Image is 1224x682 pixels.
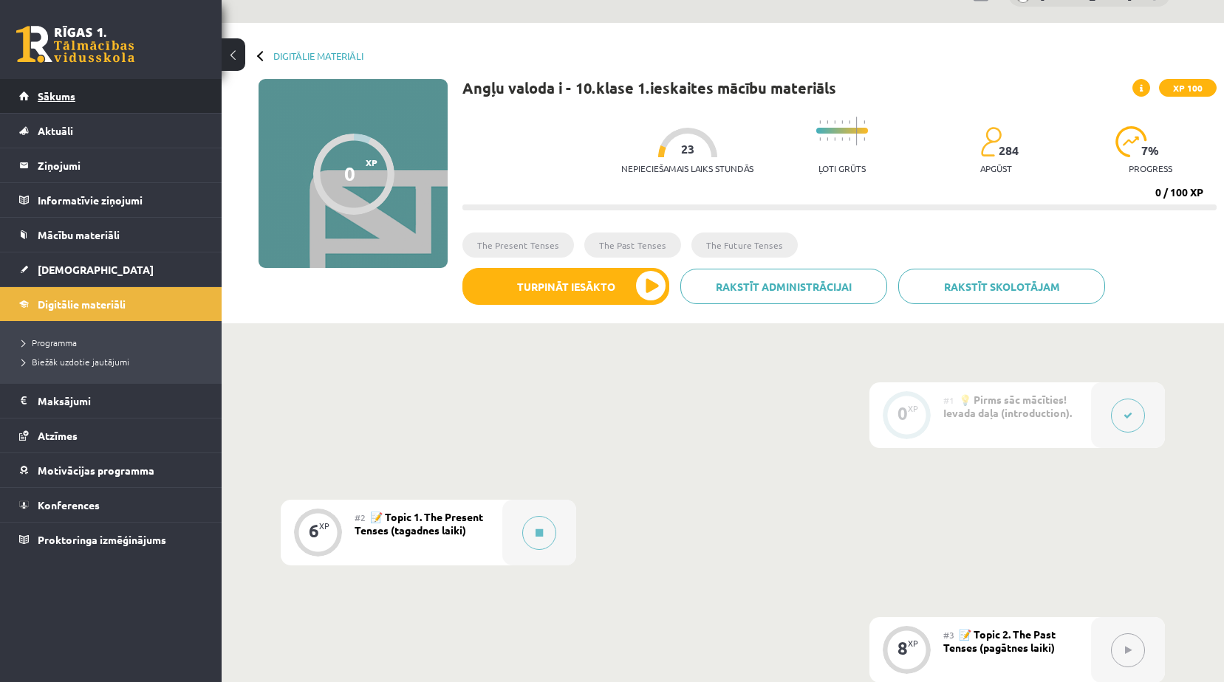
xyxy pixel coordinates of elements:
[38,533,166,546] span: Proktoringa izmēģinājums
[19,384,203,418] a: Maksājumi
[827,137,828,141] img: icon-short-line-57e1e144782c952c97e751825c79c345078a6d821885a25fce030b3d8c18986b.svg
[943,394,954,406] span: #1
[19,453,203,487] a: Motivācijas programma
[818,163,866,173] p: Ļoti grūts
[680,269,887,304] a: Rakstīt administrācijai
[366,157,377,168] span: XP
[462,79,836,97] h1: Angļu valoda i - 10.klase 1.ieskaites mācību materiāls
[38,429,78,442] span: Atzīmes
[1115,126,1147,157] img: icon-progress-161ccf0a02000e728c5f80fcf4c31c7af3da0e1684b2b1d7c360e028c24a22f1.svg
[841,120,843,124] img: icon-short-line-57e1e144782c952c97e751825c79c345078a6d821885a25fce030b3d8c18986b.svg
[19,287,203,321] a: Digitālie materiāli
[980,163,1012,173] p: apgūst
[309,524,319,537] div: 6
[38,89,75,103] span: Sākums
[344,162,355,185] div: 0
[16,26,134,63] a: Rīgas 1. Tālmācības vidusskola
[38,124,73,137] span: Aktuāli
[819,120,821,124] img: icon-short-line-57e1e144782c952c97e751825c79c345078a6d821885a25fce030b3d8c18986b.svg
[943,393,1072,419] span: 💡 Pirms sāc mācīties! Ievada daļa (introduction).
[38,183,203,217] legend: Informatīvie ziņojumi
[273,50,363,61] a: Digitālie materiāli
[849,137,850,141] img: icon-short-line-57e1e144782c952c97e751825c79c345078a6d821885a25fce030b3d8c18986b.svg
[19,488,203,522] a: Konferences
[834,120,835,124] img: icon-short-line-57e1e144782c952c97e751825c79c345078a6d821885a25fce030b3d8c18986b.svg
[681,142,694,156] span: 23
[19,418,203,452] a: Atzīmes
[38,263,154,276] span: [DEMOGRAPHIC_DATA]
[908,639,918,647] div: XP
[19,114,203,148] a: Aktuāli
[19,183,203,217] a: Informatīvie ziņojumi
[19,523,203,557] a: Proktoringa izmēģinājums
[38,464,154,477] span: Motivācijas programma
[355,512,366,523] span: #2
[462,232,574,258] li: The Present Tenses
[19,148,203,182] a: Ziņojumi
[898,269,1105,304] a: Rakstīt skolotājam
[38,498,100,512] span: Konferences
[827,120,828,124] img: icon-short-line-57e1e144782c952c97e751825c79c345078a6d821885a25fce030b3d8c18986b.svg
[355,510,483,537] span: 📝 Topic 1. The Present Tenses (tagadnes laiki)
[38,228,120,241] span: Mācību materiāli
[943,629,954,641] span: #3
[943,627,1056,654] span: 📝 Topic 2. The Past Tenses (pagātnes laiki)
[22,336,207,349] a: Programma
[19,252,203,286] a: [DEMOGRAPHIC_DATA]
[819,137,821,141] img: icon-short-line-57e1e144782c952c97e751825c79c345078a6d821885a25fce030b3d8c18986b.svg
[38,148,203,182] legend: Ziņojumi
[849,120,850,124] img: icon-short-line-57e1e144782c952c97e751825c79c345078a6d821885a25fce030b3d8c18986b.svg
[1129,163,1172,173] p: progress
[1141,144,1160,157] span: 7 %
[898,641,908,655] div: 8
[319,522,329,530] div: XP
[980,126,1002,157] img: students-c634bb4e5e11cddfef0936a35e636f08e4e9abd3cc4e673bd6f9a4125e45ecb1.svg
[584,232,681,258] li: The Past Tenses
[22,356,129,368] span: Biežāk uzdotie jautājumi
[898,407,908,420] div: 0
[856,117,858,145] img: icon-long-line-d9ea69661e0d244f92f715978eff75569469978d946b2353a9bb055b3ed8787d.svg
[38,297,126,311] span: Digitālie materiāli
[864,137,865,141] img: icon-short-line-57e1e144782c952c97e751825c79c345078a6d821885a25fce030b3d8c18986b.svg
[864,120,865,124] img: icon-short-line-57e1e144782c952c97e751825c79c345078a6d821885a25fce030b3d8c18986b.svg
[19,79,203,113] a: Sākums
[691,232,798,258] li: The Future Tenses
[621,163,753,173] p: Nepieciešamais laiks stundās
[834,137,835,141] img: icon-short-line-57e1e144782c952c97e751825c79c345078a6d821885a25fce030b3d8c18986b.svg
[19,218,203,252] a: Mācību materiāli
[38,384,203,418] legend: Maksājumi
[908,404,918,413] div: XP
[1159,79,1217,97] span: XP 100
[462,268,669,305] button: Turpināt iesākto
[22,337,77,348] span: Programma
[841,137,843,141] img: icon-short-line-57e1e144782c952c97e751825c79c345078a6d821885a25fce030b3d8c18986b.svg
[999,144,1019,157] span: 284
[22,355,207,368] a: Biežāk uzdotie jautājumi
